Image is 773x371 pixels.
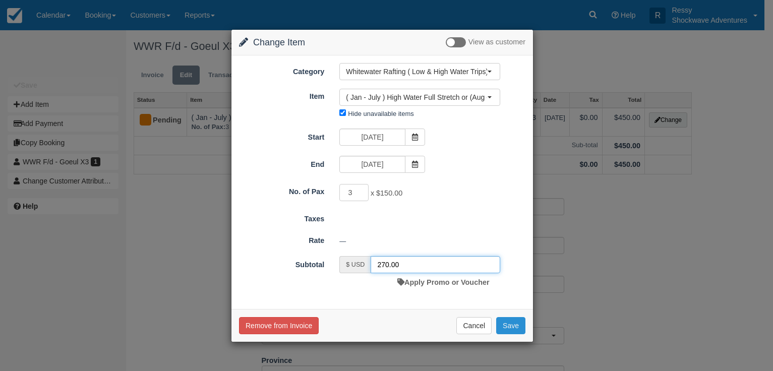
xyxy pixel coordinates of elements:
[397,278,489,286] a: Apply Promo or Voucher
[332,233,533,250] div: —
[371,189,402,197] span: x $150.00
[231,129,332,143] label: Start
[339,63,500,80] button: Whitewater Rafting ( Low & High Water Trips)
[348,110,413,117] label: Hide unavailable items
[496,317,525,334] button: Save
[339,89,500,106] button: ( Jan - July ) High Water Full Stretch or (Aug - Dec) Low Water Full Stretch Rafting
[346,261,365,268] small: $ USD
[468,38,525,46] span: View as customer
[231,183,332,197] label: No. of Pax
[231,63,332,77] label: Category
[339,184,369,201] input: No. of Pax
[253,37,305,47] span: Change Item
[231,232,332,246] label: Rate
[456,317,492,334] button: Cancel
[346,67,487,77] span: Whitewater Rafting ( Low & High Water Trips)
[231,210,332,224] label: Taxes
[231,156,332,170] label: End
[346,92,487,102] span: ( Jan - July ) High Water Full Stretch or (Aug - Dec) Low Water Full Stretch Rafting
[231,88,332,102] label: Item
[231,256,332,270] label: Subtotal
[239,317,319,334] button: Remove from Invoice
